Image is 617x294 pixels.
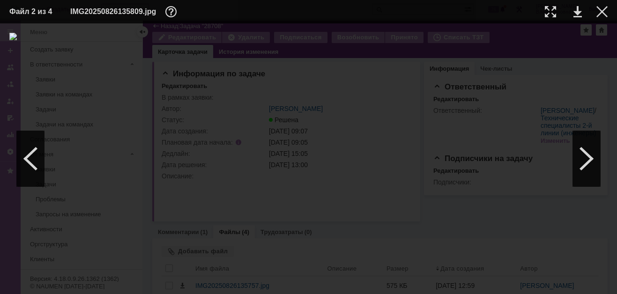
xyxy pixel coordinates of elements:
[545,6,556,17] div: Увеличить масштаб
[165,6,179,17] div: Дополнительная информация о файле (F11)
[9,33,608,285] img: download
[572,131,601,187] div: Следующий файл
[9,8,56,15] div: Файл 2 из 4
[573,6,582,17] div: Скачать файл
[70,6,179,17] div: IMG20250826135809.jpg
[16,131,45,187] div: Предыдущий файл
[596,6,608,17] div: Закрыть окно (Esc)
